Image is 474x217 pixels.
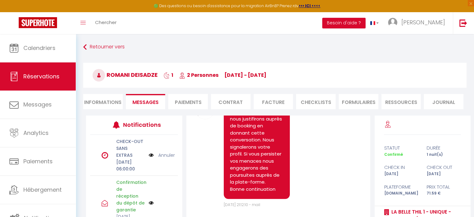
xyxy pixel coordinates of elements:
li: Journal [424,94,463,109]
p: [DATE] 06:00:00 [116,159,145,172]
img: ... [388,18,397,27]
a: >>> ICI <<<< [299,3,320,8]
div: 71.59 € [423,190,465,196]
div: durée [423,144,465,152]
a: Chercher [90,12,121,34]
span: Messages [132,99,159,106]
img: Super Booking [19,17,57,28]
li: Informations [83,94,123,109]
span: Calendriers [23,44,55,52]
h3: Notifications [123,118,160,132]
li: CHECKLISTS [296,94,336,109]
a: Annuler [158,152,175,159]
span: Chercher [95,19,117,26]
div: check in [380,164,423,171]
span: Réservations [23,72,60,80]
div: statut [380,144,423,152]
img: NO IMAGE [149,200,154,205]
span: [DATE] - [DATE] [224,72,266,79]
span: [DATE] 21:12:10 - mail [224,202,260,207]
li: Ressources [381,94,421,109]
span: Confirmé [384,152,403,157]
li: Facture [254,94,293,109]
div: [DATE] [380,171,423,177]
div: Plateforme [380,183,423,191]
div: 1 nuit(s) [423,152,465,158]
div: Prix total [423,183,465,191]
p: CHECK-OUT SANS EXTRAS [116,138,145,159]
p: Confirmation de réception du dépôt de garantie [116,179,145,213]
div: check out [423,164,465,171]
span: Paiements [23,157,53,165]
li: FORMULAIRES [339,94,378,109]
span: Romani Deisadze [93,71,158,79]
pre: Pas de problème nous nous justifirons auprès de booking en donnant cette conversation. Nous signa... [230,108,284,193]
span: 2 Personnes [179,72,218,79]
li: Contrat [211,94,251,109]
div: [DATE] [423,171,465,177]
img: logout [459,19,467,27]
img: NO IMAGE [149,152,154,159]
div: [DOMAIN_NAME] [380,190,423,196]
a: Retourner vers [83,42,467,53]
span: Messages [23,101,52,108]
button: Besoin d'aide ? [322,18,366,28]
li: Paiements [168,94,208,109]
span: [PERSON_NAME] [401,18,445,26]
span: Analytics [23,129,49,137]
a: ... [PERSON_NAME] [383,12,453,34]
span: 1 [164,72,173,79]
span: Hébergement [23,186,62,194]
